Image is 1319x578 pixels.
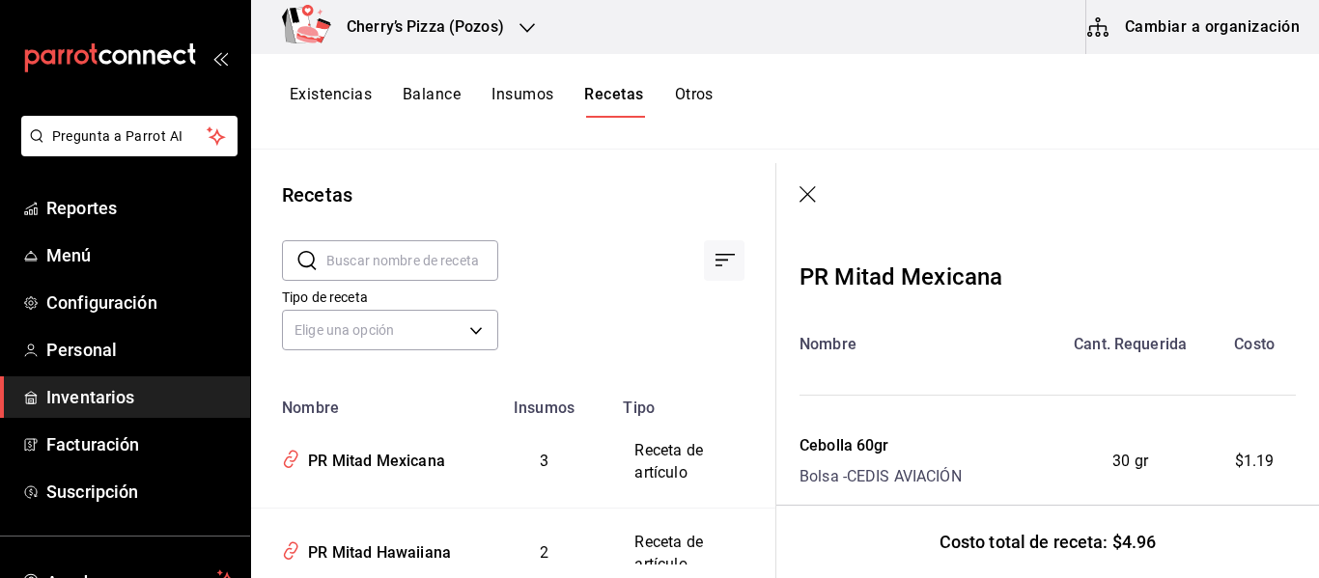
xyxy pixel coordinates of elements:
[282,180,352,209] div: Recetas
[800,434,962,457] div: Cebolla 60gr
[800,260,1002,294] div: PR Mitad Mexicana
[675,85,714,118] button: Otros
[800,465,962,488] div: Bolsa - CEDIS AVIACIÓN
[21,116,238,156] button: Pregunta a Parrot AI
[1235,450,1275,473] span: $1.19
[282,290,498,304] label: Tipo de receta
[46,384,235,410] span: Inventarios
[540,543,548,562] span: 2
[491,85,553,118] button: Insumos
[1112,450,1148,473] span: 30 gr
[704,240,744,281] div: Ordenar por
[282,310,498,350] div: Elige una opción
[46,337,235,363] span: Personal
[46,431,235,457] span: Facturación
[290,85,714,118] div: navigation tabs
[290,85,372,118] button: Existencias
[403,85,461,118] button: Balance
[46,479,235,505] span: Suscripción
[46,242,235,268] span: Menú
[776,505,1319,578] div: Costo total de receta: $4.96
[1048,333,1213,356] div: Cant. Requerida
[611,387,775,417] th: Tipo
[46,195,235,221] span: Reportes
[540,452,548,470] span: 3
[331,15,504,39] h3: Cherry’s Pizza (Pozos)
[300,535,451,564] div: PR Mitad Hawaiiana
[300,443,445,473] div: PR Mitad Mexicana
[584,85,643,118] button: Recetas
[52,126,208,147] span: Pregunta a Parrot AI
[800,333,1048,356] div: Nombre
[1213,333,1296,356] div: Costo
[251,387,477,417] th: Nombre
[477,387,612,417] th: Insumos
[46,289,235,316] span: Configuración
[611,417,775,508] td: Receta de artículo
[14,140,238,160] a: Pregunta a Parrot AI
[212,50,228,66] button: open_drawer_menu
[326,241,498,280] input: Buscar nombre de receta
